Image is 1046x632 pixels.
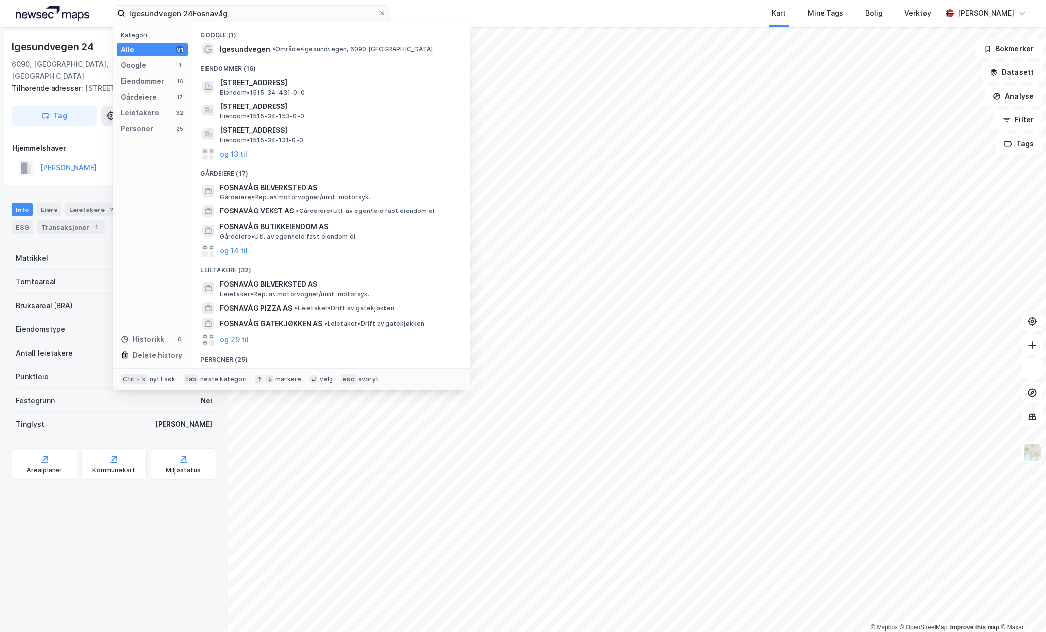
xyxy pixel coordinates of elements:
[324,320,327,327] span: •
[125,6,378,21] input: Søk på adresse, matrikkel, gårdeiere, leietakere eller personer
[950,624,999,631] a: Improve this map
[324,320,424,328] span: Leietaker • Drift av gatekjøkken
[996,134,1042,154] button: Tags
[996,584,1046,632] iframe: Chat Widget
[91,222,101,232] div: 1
[37,203,61,216] div: Eiere
[220,233,357,241] span: Gårdeiere • Utl. av egen/leid fast eiendom el.
[107,205,116,214] div: 2
[201,395,212,407] div: Nei
[16,276,55,288] div: Tomteareal
[121,75,164,87] div: Eiendommer
[220,89,305,97] span: Eiendom • 1515-34-431-0-0
[121,333,164,345] div: Historikk
[192,23,470,41] div: Google (1)
[982,62,1042,82] button: Datasett
[12,220,33,234] div: ESG
[220,193,370,201] span: Gårdeiere • Rep. av motorvogner/unnt. motorsyk.
[958,7,1014,19] div: [PERSON_NAME]
[200,375,247,383] div: neste kategori
[975,39,1042,58] button: Bokmerker
[176,93,184,101] div: 17
[176,335,184,343] div: 0
[220,136,303,144] span: Eiendom • 1515-34-131-0-0
[871,624,898,631] a: Mapbox
[121,123,153,135] div: Personer
[220,124,458,136] span: [STREET_ADDRESS]
[184,374,199,384] div: tab
[121,44,134,55] div: Alle
[121,91,157,103] div: Gårdeiere
[16,395,55,407] div: Festegrunn
[220,148,247,160] button: og 13 til
[865,7,882,19] div: Bolig
[155,419,212,430] div: [PERSON_NAME]
[904,7,931,19] div: Verktøy
[65,203,120,216] div: Leietakere
[16,347,73,359] div: Antall leietakere
[220,112,304,120] span: Eiendom • 1515-34-153-0-0
[358,375,379,383] div: avbryt
[275,375,301,383] div: markere
[994,110,1042,130] button: Filter
[1023,443,1042,462] img: Z
[12,203,33,216] div: Info
[220,205,294,217] span: FOSNAVÅG VEKST AS
[320,375,333,383] div: velg
[220,302,292,314] span: FOSNAVÅG PIZZA AS
[12,142,216,154] div: Hjemmelshaver
[294,304,394,312] span: Leietaker • Drift av gatekjøkken
[121,31,188,39] div: Kategori
[220,245,248,257] button: og 14 til
[12,106,97,126] button: Tag
[12,84,85,92] span: Tilhørende adresser:
[27,466,62,474] div: Arealplaner
[808,7,843,19] div: Mine Tags
[12,58,169,82] div: 6090, [GEOGRAPHIC_DATA], [GEOGRAPHIC_DATA]
[220,290,369,298] span: Leietaker • Rep. av motorvogner/unnt. motorsyk.
[192,57,470,75] div: Eiendommer (16)
[176,109,184,117] div: 32
[121,107,159,119] div: Leietakere
[220,43,270,55] span: Igesundvegen
[166,466,201,474] div: Miljøstatus
[16,419,44,430] div: Tinglyst
[341,374,356,384] div: esc
[220,77,458,89] span: [STREET_ADDRESS]
[150,375,176,383] div: nytt søk
[176,46,184,53] div: 91
[220,334,249,346] button: og 29 til
[192,259,470,276] div: Leietakere (32)
[220,318,322,330] span: FOSNAVÅG GATEKJØKKEN AS
[16,6,89,21] img: logo.a4113a55bc3d86da70a041830d287a7e.svg
[16,252,48,264] div: Matrikkel
[192,162,470,180] div: Gårdeiere (17)
[16,300,73,312] div: Bruksareal (BRA)
[176,77,184,85] div: 16
[294,304,297,312] span: •
[16,371,49,383] div: Punktleie
[176,125,184,133] div: 25
[772,7,786,19] div: Kart
[296,207,436,215] span: Gårdeiere • Utl. av egen/leid fast eiendom el.
[220,278,458,290] span: FOSNAVÅG BILVERKSTED AS
[12,39,96,54] div: Igesundvegen 24
[220,182,458,194] span: FOSNAVÅG BILVERKSTED AS
[16,323,65,335] div: Eiendomstype
[272,45,275,53] span: •
[12,82,208,94] div: [STREET_ADDRESS]
[192,348,470,366] div: Personer (25)
[900,624,948,631] a: OpenStreetMap
[121,374,148,384] div: Ctrl + k
[176,61,184,69] div: 1
[220,101,458,112] span: [STREET_ADDRESS]
[133,349,182,361] div: Delete history
[92,466,135,474] div: Kommunekart
[220,221,458,233] span: FOSNAVÅG BUTIKKEIENDOM AS
[121,59,146,71] div: Google
[296,207,299,214] span: •
[37,220,105,234] div: Transaksjoner
[272,45,433,53] span: Område • Igesundvegen, 6090 [GEOGRAPHIC_DATA]
[985,86,1042,106] button: Analyse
